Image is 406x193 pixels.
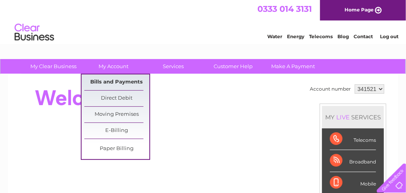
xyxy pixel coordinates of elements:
div: Clear Business is a trading name of Verastar Limited (registered in [GEOGRAPHIC_DATA] No. 3667643... [17,4,390,38]
a: Bills and Payments [84,74,149,90]
div: LIVE [335,113,351,121]
div: Broadband [330,150,376,172]
a: My Account [81,59,146,74]
a: 0333 014 3131 [257,4,312,14]
a: Moving Premises [84,107,149,122]
div: MY SERVICES [322,106,384,128]
a: Customer Help [201,59,266,74]
a: Telecoms [309,33,333,39]
a: Blog [337,33,349,39]
a: Water [267,33,282,39]
div: Telecoms [330,128,376,150]
a: Paper Billing [84,141,149,157]
img: logo.png [14,20,54,45]
a: Log out [380,33,399,39]
a: Make A Payment [261,59,326,74]
a: E-Billing [84,123,149,139]
a: Contact [354,33,373,39]
td: Account number [308,82,353,96]
a: Direct Debit [84,91,149,106]
a: Services [141,59,206,74]
a: Energy [287,33,304,39]
a: My Clear Business [21,59,86,74]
